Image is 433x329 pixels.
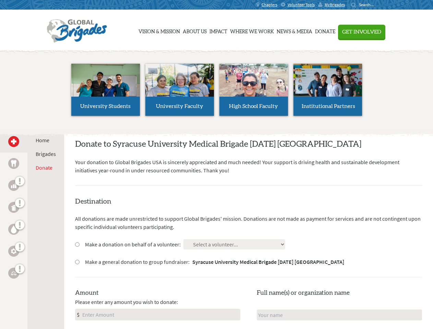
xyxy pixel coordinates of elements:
img: Global Brigades Logo [47,19,107,43]
h2: Donate to Syracuse University Medical Brigade [DATE] [GEOGRAPHIC_DATA] [75,139,422,150]
h4: Destination [75,197,422,206]
a: Medical [8,136,19,147]
span: High School Faculty [229,103,278,109]
a: Donate [315,13,335,48]
span: Institutional Partners [302,103,355,109]
a: Vision & Mission [139,13,180,48]
p: Your donation to Global Brigades USA is sincerely appreciated and much needed! Your support is dr... [75,158,422,174]
a: Brigades [36,150,56,157]
span: Chapters [262,2,277,8]
a: About Us [183,13,207,48]
img: Medical [11,139,16,144]
span: Please enter any amount you wish to donate: [75,298,178,306]
a: Institutional Partners [293,64,362,116]
input: Enter Amount [81,309,240,320]
a: Impact [209,13,227,48]
img: Engineering [11,248,16,254]
input: Your name [257,309,422,320]
span: University Students [80,103,131,109]
a: Where We Work [230,13,274,48]
img: menu_brigades_submenu_2.jpg [145,64,214,110]
div: $ [75,309,81,320]
span: MyBrigades [325,2,345,8]
img: Business [11,183,16,188]
button: Get Involved [338,25,385,39]
span: University Faculty [156,103,203,109]
li: Home [36,136,56,144]
img: menu_brigades_submenu_3.jpg [219,64,288,97]
a: Dental [8,158,19,169]
a: Public Health [8,202,19,213]
a: Legal Empowerment [8,268,19,279]
a: Water [8,224,19,235]
a: University Students [71,64,140,116]
input: Search... [359,2,378,7]
p: All donations are made unrestricted to support Global Brigades' mission. Donations are not made a... [75,215,422,231]
img: menu_brigades_submenu_1.jpg [71,64,140,109]
label: Make a donation on behalf of a volunteer: [85,240,181,248]
label: Make a general donation to group fundraiser: [85,258,344,266]
img: Water [11,225,16,233]
img: Public Health [11,204,16,211]
a: University Faculty [145,64,214,116]
a: Business [8,180,19,191]
a: High School Faculty [219,64,288,116]
img: Dental [11,160,16,167]
a: Engineering [8,246,19,257]
span: Volunteer Tools [288,2,315,8]
a: Home [36,137,49,144]
a: Donate [36,164,52,171]
label: Full name(s) or organization name [257,288,350,298]
span: Get Involved [342,29,381,35]
li: Donate [36,163,56,172]
li: Brigades [36,150,56,158]
img: menu_brigades_submenu_4.jpg [293,64,362,109]
label: Amount [75,288,99,298]
a: News & Media [277,13,312,48]
img: Legal Empowerment [11,271,16,275]
strong: Syracuse University Medical Brigade [DATE] [GEOGRAPHIC_DATA] [192,258,344,265]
